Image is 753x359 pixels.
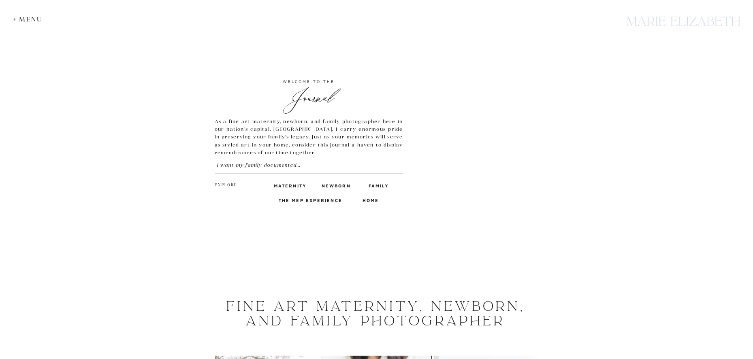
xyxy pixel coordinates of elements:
a: Newborn [322,182,349,189]
a: I want my family documented... [217,161,318,169]
div: + Menu [13,15,47,23]
h2: Journal [215,87,403,101]
h3: welcome to the [215,78,403,85]
a: home [363,196,378,204]
a: The MEP Experience [279,196,344,204]
p: As a fine art maternity, newborn, and family photographer here in our nation's capital, [GEOGRAPH... [215,117,403,157]
h1: Fine Art Maternity, Newborn, and Family Photographer [222,299,528,328]
a: Family [369,182,388,189]
h2: explore [215,182,237,189]
a: maternity [274,182,302,189]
